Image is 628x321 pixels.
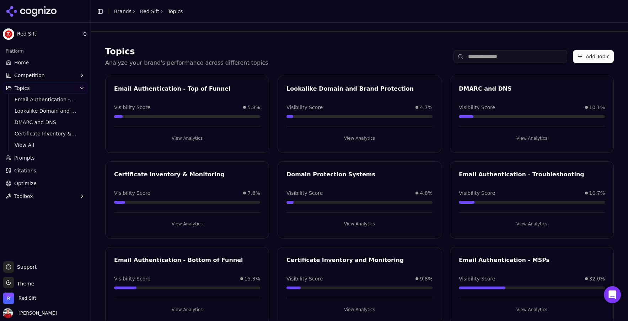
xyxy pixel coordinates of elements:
[589,275,605,282] span: 32.0%
[286,104,323,111] span: Visibility Score
[18,295,36,301] span: Red Sift
[286,218,433,230] button: View Analytics
[15,119,76,126] span: DMARC and DNS
[114,275,150,282] span: Visibility Score
[459,133,605,144] button: View Analytics
[105,59,268,67] p: Analyze your brand's performance across different topics
[12,106,79,116] a: Lookalike Domain and Brand Protection
[459,275,495,282] span: Visibility Score
[14,193,33,200] span: Toolbox
[3,191,88,202] button: Toolbox
[114,256,260,264] div: Email Authentication - Bottom of Funnel
[420,189,433,197] span: 4.8%
[168,8,183,15] span: Topics
[16,310,57,316] span: [PERSON_NAME]
[14,167,36,174] span: Citations
[420,104,433,111] span: 4.7%
[14,180,37,187] span: Optimize
[420,275,433,282] span: 9.8%
[114,218,260,230] button: View Analytics
[3,70,88,81] button: Competition
[114,9,131,14] a: Brands
[114,8,183,15] nav: breadcrumb
[604,286,621,303] div: Open Intercom Messenger
[12,95,79,105] a: Email Authentication - Top of Funnel
[589,104,605,111] span: 10.1%
[3,152,88,164] a: Prompts
[3,293,36,304] button: Open organization switcher
[459,218,605,230] button: View Analytics
[286,170,433,179] div: Domain Protection Systems
[286,275,323,282] span: Visibility Score
[12,117,79,127] a: DMARC and DNS
[12,140,79,150] a: View All
[15,141,76,149] span: View All
[3,293,14,304] img: Red Sift
[286,85,433,93] div: Lookalike Domain and Brand Protection
[15,107,76,114] span: Lookalike Domain and Brand Protection
[589,189,605,197] span: 10.7%
[245,275,260,282] span: 15.3%
[286,256,433,264] div: Certificate Inventory and Monitoring
[114,170,260,179] div: Certificate Inventory & Monitoring
[14,59,29,66] span: Home
[15,96,76,103] span: Email Authentication - Top of Funnel
[3,57,88,68] a: Home
[15,85,30,92] span: Topics
[3,308,13,318] img: Jack Lilley
[3,82,88,94] button: Topics
[459,170,605,179] div: Email Authentication - Troubleshooting
[3,28,14,40] img: Red Sift
[459,189,495,197] span: Visibility Score
[459,256,605,264] div: Email Authentication - MSPs
[459,304,605,315] button: View Analytics
[17,31,79,37] span: Red Sift
[105,46,268,57] h1: Topics
[15,130,76,137] span: Certificate Inventory & Monitoring
[459,104,495,111] span: Visibility Score
[14,154,35,161] span: Prompts
[140,8,159,15] a: Red Sift
[14,72,45,79] span: Competition
[247,104,260,111] span: 5.8%
[247,189,260,197] span: 7.6%
[3,178,88,189] a: Optimize
[286,133,433,144] button: View Analytics
[3,46,88,57] div: Platform
[573,50,614,63] button: Add Topic
[114,133,260,144] button: View Analytics
[286,304,433,315] button: View Analytics
[114,304,260,315] button: View Analytics
[286,189,323,197] span: Visibility Score
[14,263,37,271] span: Support
[114,104,150,111] span: Visibility Score
[3,308,57,318] button: Open user button
[12,129,79,139] a: Certificate Inventory & Monitoring
[114,189,150,197] span: Visibility Score
[459,85,605,93] div: DMARC and DNS
[114,85,260,93] div: Email Authentication - Top of Funnel
[3,165,88,176] a: Citations
[14,281,34,287] span: Theme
